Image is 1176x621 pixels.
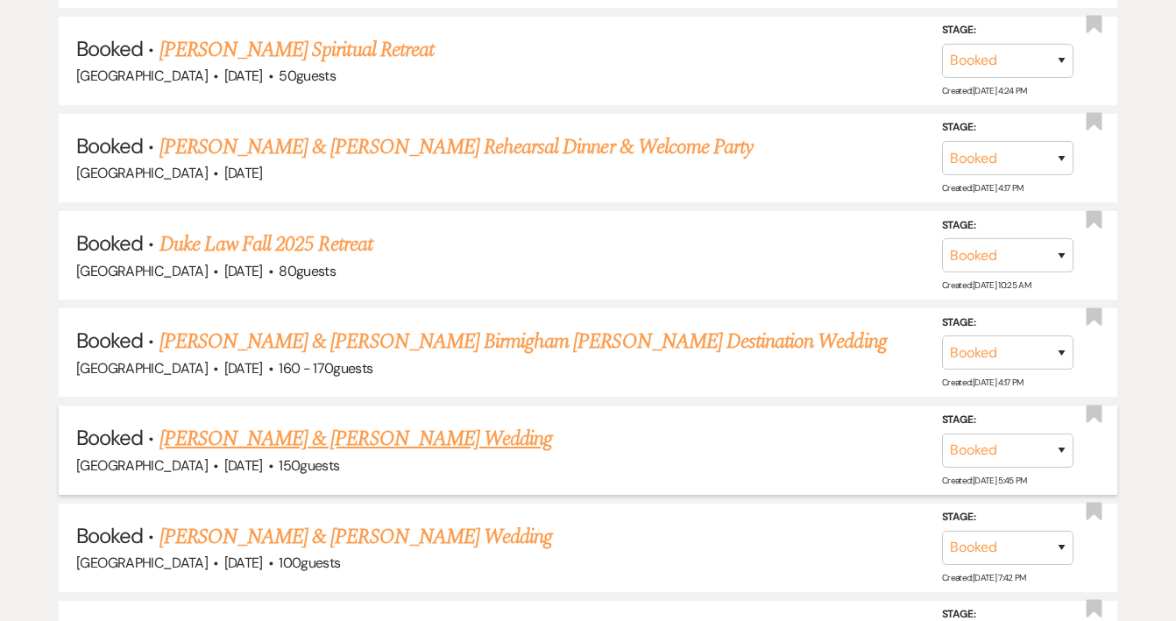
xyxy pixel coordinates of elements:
[76,35,143,62] span: Booked
[279,67,336,85] span: 50 guests
[942,182,1024,194] span: Created: [DATE] 4:17 PM
[942,377,1024,388] span: Created: [DATE] 4:17 PM
[224,554,263,572] span: [DATE]
[159,229,372,260] a: Duke Law Fall 2025 Retreat
[76,262,208,280] span: [GEOGRAPHIC_DATA]
[76,424,143,451] span: Booked
[942,475,1027,486] span: Created: [DATE] 5:45 PM
[76,554,208,572] span: [GEOGRAPHIC_DATA]
[279,456,339,475] span: 150 guests
[76,359,208,378] span: [GEOGRAPHIC_DATA]
[76,327,143,354] span: Booked
[76,164,208,182] span: [GEOGRAPHIC_DATA]
[159,423,552,455] a: [PERSON_NAME] & [PERSON_NAME] Wedding
[76,229,143,257] span: Booked
[224,164,263,182] span: [DATE]
[942,411,1073,430] label: Stage:
[76,456,208,475] span: [GEOGRAPHIC_DATA]
[159,34,434,66] a: [PERSON_NAME] Spiritual Retreat
[76,132,143,159] span: Booked
[942,118,1073,138] label: Stage:
[942,572,1026,583] span: Created: [DATE] 7:42 PM
[224,262,263,280] span: [DATE]
[159,326,887,357] a: [PERSON_NAME] & [PERSON_NAME] Birmigham [PERSON_NAME] Destination Wedding
[942,85,1027,96] span: Created: [DATE] 4:24 PM
[942,279,1031,291] span: Created: [DATE] 10:25 AM
[279,554,340,572] span: 100 guests
[224,67,263,85] span: [DATE]
[159,521,552,553] a: [PERSON_NAME] & [PERSON_NAME] Wedding
[76,67,208,85] span: [GEOGRAPHIC_DATA]
[279,262,336,280] span: 80 guests
[942,216,1073,236] label: Stage:
[279,359,372,378] span: 160 - 170 guests
[224,359,263,378] span: [DATE]
[159,131,753,163] a: [PERSON_NAME] & [PERSON_NAME] Rehearsal Dinner & Welcome Party
[224,456,263,475] span: [DATE]
[942,508,1073,527] label: Stage:
[76,522,143,549] span: Booked
[942,314,1073,333] label: Stage:
[942,21,1073,40] label: Stage:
